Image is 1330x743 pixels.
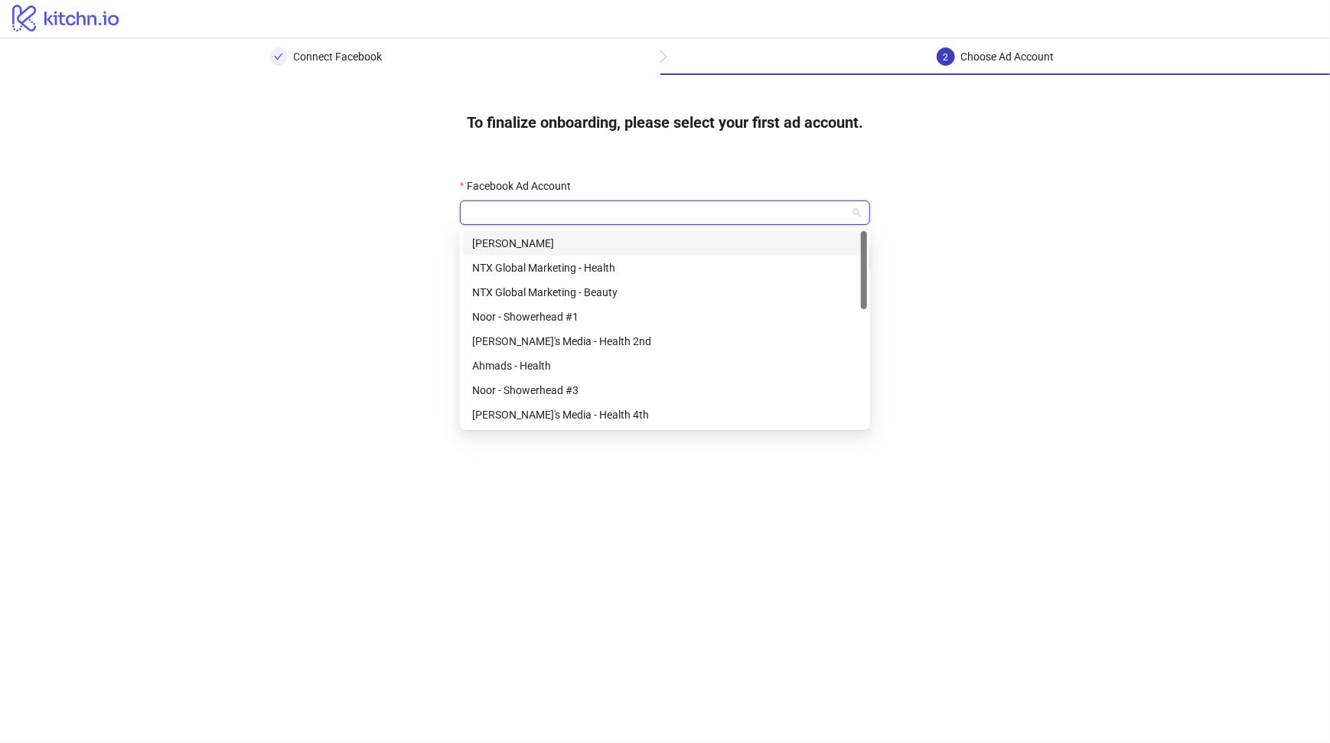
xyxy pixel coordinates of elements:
[463,354,867,378] div: Ahmads - Health
[472,357,858,374] div: Ahmads - Health
[460,178,581,194] label: Facebook Ad Account
[442,99,888,145] h4: To finalize onboarding, please select your first ad account.
[472,284,858,301] div: NTX Global Marketing - Beauty
[463,256,867,280] div: NTX Global Marketing - Health
[463,231,867,256] div: Noor Naser
[463,329,867,354] div: Bidaya's Media - Health 2nd
[472,308,858,325] div: Noor - Showerhead #1
[463,378,867,402] div: Noor - Showerhead #3
[961,47,1055,66] div: Choose Ad Account
[943,52,948,63] span: 2
[463,402,867,427] div: Bidaya's Media - Health 4th
[472,406,858,423] div: [PERSON_NAME]'s Media - Health 4th
[274,52,283,61] span: check
[469,201,847,224] input: Facebook Ad Account
[463,305,867,329] div: Noor - Showerhead #1
[463,280,867,305] div: NTX Global Marketing - Beauty
[472,382,858,399] div: Noor - Showerhead #3
[294,47,383,66] div: Connect Facebook
[472,259,858,276] div: NTX Global Marketing - Health
[472,235,858,252] div: [PERSON_NAME]
[472,333,858,350] div: [PERSON_NAME]'s Media - Health 2nd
